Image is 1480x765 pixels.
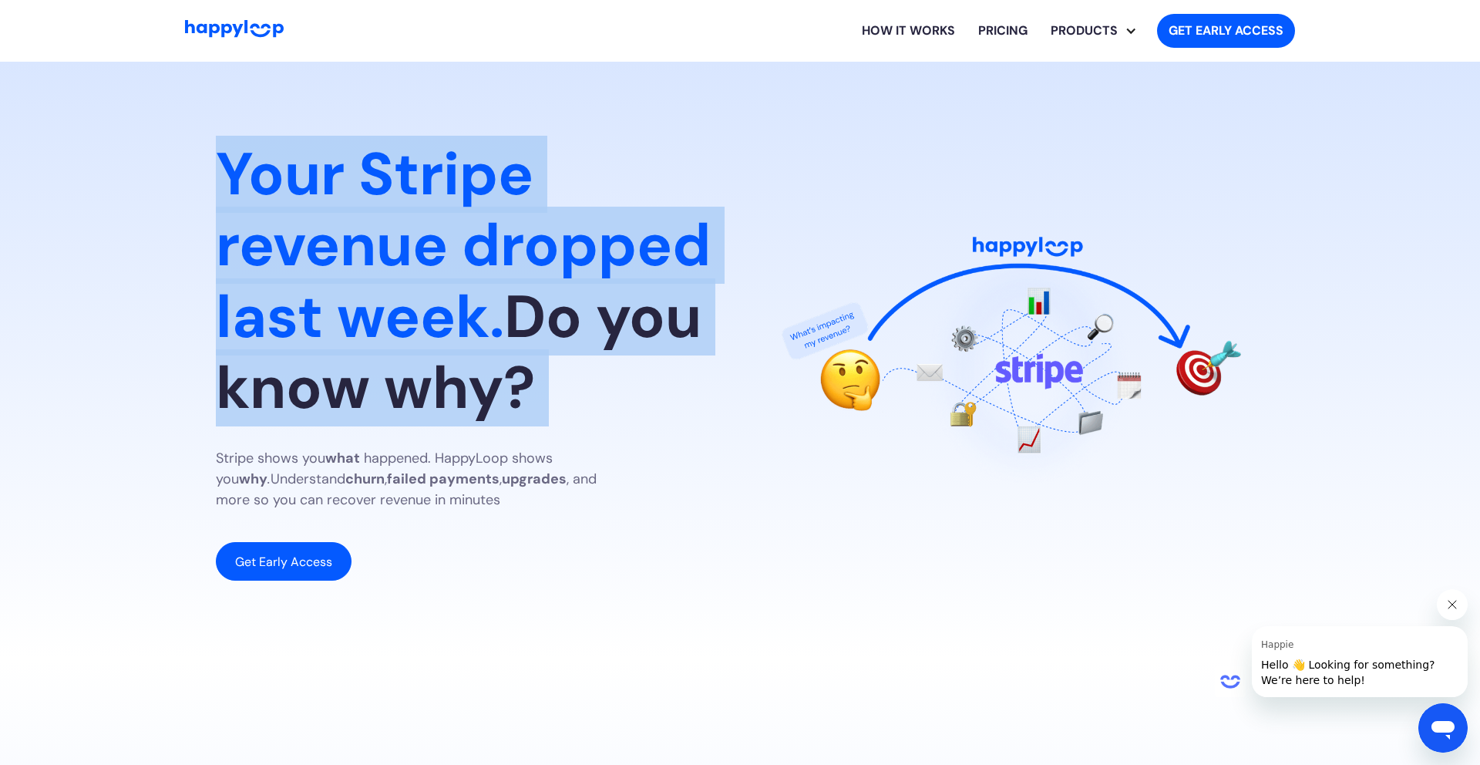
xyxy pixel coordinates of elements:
strong: failed payments [387,470,499,488]
a: Learn how HappyLoop works [850,6,967,56]
strong: upgrades [502,470,567,488]
a: Get Early Access [216,542,351,581]
a: Get started with HappyLoop [1157,14,1295,48]
div: PRODUCTS [1039,22,1129,40]
iframe: Button to launch messaging window [1418,703,1468,753]
iframe: no content [1215,666,1246,697]
iframe: Close message from Happie [1437,589,1468,620]
a: Go to Home Page [185,20,284,42]
img: HappyLoop Logo [185,20,284,38]
a: View HappyLoop pricing plans [967,6,1039,56]
strong: what [325,449,360,467]
iframe: Message from Happie [1252,626,1468,697]
strong: why [239,470,267,488]
em: . [267,470,271,488]
div: PRODUCTS [1051,6,1145,56]
h1: Do you know why? [216,139,715,423]
div: Happie says "Hello 👋 Looking for something? We’re here to help!". Open messaging window to contin... [1215,589,1468,697]
div: Explore HappyLoop use cases [1039,6,1145,56]
p: Stripe shows you happened. HappyLoop shows you Understand , , , and more so you can recover reven... [216,448,632,511]
span: Your Stripe revenue dropped last week. [216,136,711,355]
strong: churn [345,470,385,488]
